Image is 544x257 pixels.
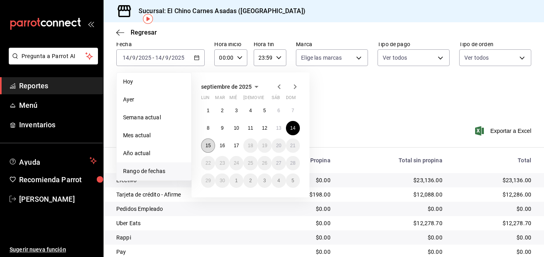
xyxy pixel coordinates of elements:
span: / [162,55,164,61]
button: 26 de septiembre de 2025 [258,156,272,170]
button: 1 de octubre de 2025 [229,173,243,188]
button: 5 de septiembre de 2025 [258,103,272,118]
div: Pay [116,248,263,256]
abbr: 29 de septiembre de 2025 [205,178,211,183]
span: Ver todos [464,54,489,62]
img: Tooltip marker [143,14,153,24]
abbr: 12 de septiembre de 2025 [262,125,267,131]
span: - [153,55,154,61]
div: $12,278.70 [455,219,531,227]
abbr: 21 de septiembre de 2025 [290,143,295,148]
abbr: 16 de septiembre de 2025 [219,143,225,148]
span: / [129,55,132,61]
abbr: 22 de septiembre de 2025 [205,160,211,166]
span: Pregunta a Parrot AI [22,52,86,60]
button: 16 de septiembre de 2025 [215,138,229,153]
abbr: 1 de octubre de 2025 [235,178,238,183]
abbr: 23 de septiembre de 2025 [219,160,225,166]
div: Pedidos Empleado [116,205,263,213]
button: 20 de septiembre de 2025 [272,138,286,153]
abbr: 10 de septiembre de 2025 [234,125,239,131]
abbr: 6 de septiembre de 2025 [277,108,280,113]
div: $0.00 [276,219,331,227]
label: Tipo de orden [459,41,531,47]
button: 14 de septiembre de 2025 [286,121,300,135]
button: 12 de septiembre de 2025 [258,121,272,135]
span: Regresar [131,29,157,36]
button: 9 de septiembre de 2025 [215,121,229,135]
button: 28 de septiembre de 2025 [286,156,300,170]
span: Ver todos [383,54,407,62]
abbr: 2 de septiembre de 2025 [221,108,224,113]
button: 24 de septiembre de 2025 [229,156,243,170]
div: $0.00 [455,234,531,241]
abbr: 5 de octubre de 2025 [292,178,294,183]
button: 10 de septiembre de 2025 [229,121,243,135]
span: Año actual [123,149,185,158]
abbr: sábado [272,95,280,103]
div: Total sin propina [343,157,442,164]
label: Fecha [116,41,205,47]
button: 7 de septiembre de 2025 [286,103,300,118]
button: Regresar [116,29,157,36]
abbr: 8 de septiembre de 2025 [207,125,209,131]
abbr: 4 de septiembre de 2025 [249,108,252,113]
span: Semana actual [123,113,185,122]
abbr: 1 de septiembre de 2025 [207,108,209,113]
abbr: 15 de septiembre de 2025 [205,143,211,148]
span: Hoy [123,78,185,86]
div: $0.00 [455,248,531,256]
button: 8 de septiembre de 2025 [201,121,215,135]
span: Mes actual [123,131,185,140]
span: Ayuda [19,156,86,165]
a: Pregunta a Parrot AI [6,58,98,66]
div: $23,136.00 [343,176,442,184]
button: 25 de septiembre de 2025 [243,156,257,170]
div: $12,278.70 [343,219,442,227]
span: Menú [19,100,97,111]
abbr: 4 de octubre de 2025 [277,178,280,183]
button: 3 de septiembre de 2025 [229,103,243,118]
span: Ayer [123,95,185,104]
span: Elige las marcas [301,54,342,62]
div: Total [455,157,531,164]
button: 29 de septiembre de 2025 [201,173,215,188]
abbr: 20 de septiembre de 2025 [276,143,281,148]
button: 19 de septiembre de 2025 [258,138,272,153]
span: Rango de fechas [123,167,185,175]
div: $0.00 [276,234,331,241]
abbr: domingo [286,95,296,103]
div: Rappi [116,234,263,241]
button: 4 de octubre de 2025 [272,173,286,188]
abbr: 3 de octubre de 2025 [263,178,266,183]
button: Exportar a Excel [477,126,531,136]
div: Tarjeta de crédito - Afirme [116,191,263,199]
button: 30 de septiembre de 2025 [215,173,229,188]
abbr: 24 de septiembre de 2025 [234,160,239,166]
button: 15 de septiembre de 2025 [201,138,215,153]
abbr: jueves [243,95,290,103]
abbr: 17 de septiembre de 2025 [234,143,239,148]
span: septiembre de 2025 [201,84,252,90]
input: -- [165,55,169,61]
input: -- [132,55,136,61]
div: $0.00 [343,205,442,213]
div: $0.00 [343,248,442,256]
abbr: lunes [201,95,209,103]
label: Tipo de pago [378,41,450,47]
div: $0.00 [455,205,531,213]
span: Sugerir nueva función [10,245,97,254]
button: 5 de octubre de 2025 [286,173,300,188]
abbr: 27 de septiembre de 2025 [276,160,281,166]
abbr: 19 de septiembre de 2025 [262,143,267,148]
button: 21 de septiembre de 2025 [286,138,300,153]
abbr: 9 de septiembre de 2025 [221,125,224,131]
div: Uber Eats [116,219,263,227]
button: open_drawer_menu [88,21,94,27]
button: 1 de septiembre de 2025 [201,103,215,118]
span: Reportes [19,80,97,91]
div: $12,286.00 [455,191,531,199]
button: Pregunta a Parrot AI [9,48,98,64]
button: 11 de septiembre de 2025 [243,121,257,135]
